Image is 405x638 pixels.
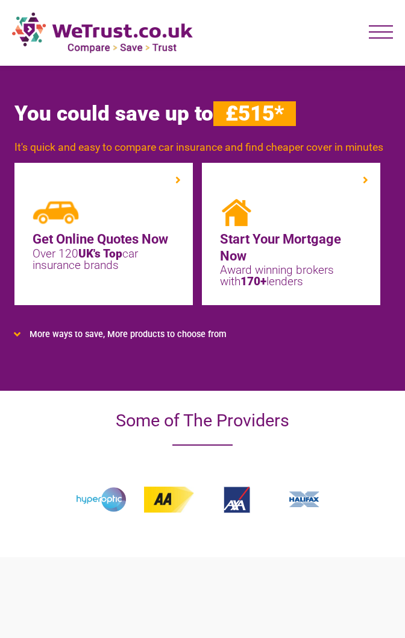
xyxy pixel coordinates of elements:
img: new-logo.png [12,12,193,54]
a: Get Online Quotes Now [33,231,175,247]
a: Start Your Mortgage Now [220,231,362,264]
h2: Some of The Providers [58,408,347,434]
p: Award winning brokers with lenders [220,264,362,287]
img: img [220,199,253,226]
span: 170+ [240,274,266,288]
img: AXA-45-1.png [223,486,251,513]
p: Over 120 car insurance brands [33,248,175,271]
img: halifax.png [280,489,330,510]
span: It's quick and easy to compare car insurance and find cheaper cover in minutes [14,141,383,153]
span: UK's Top [78,247,122,261]
img: 101-227-_aHlwZXJvcHRpYy5wbmc-_QmFzaWM.png [77,487,127,513]
img: img [33,199,79,226]
li: More ways to save, More products to choose from [14,329,401,340]
span: £515* [213,101,296,126]
span: You could save up to [14,101,296,126]
img: aanew-1.jpg [144,487,194,513]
